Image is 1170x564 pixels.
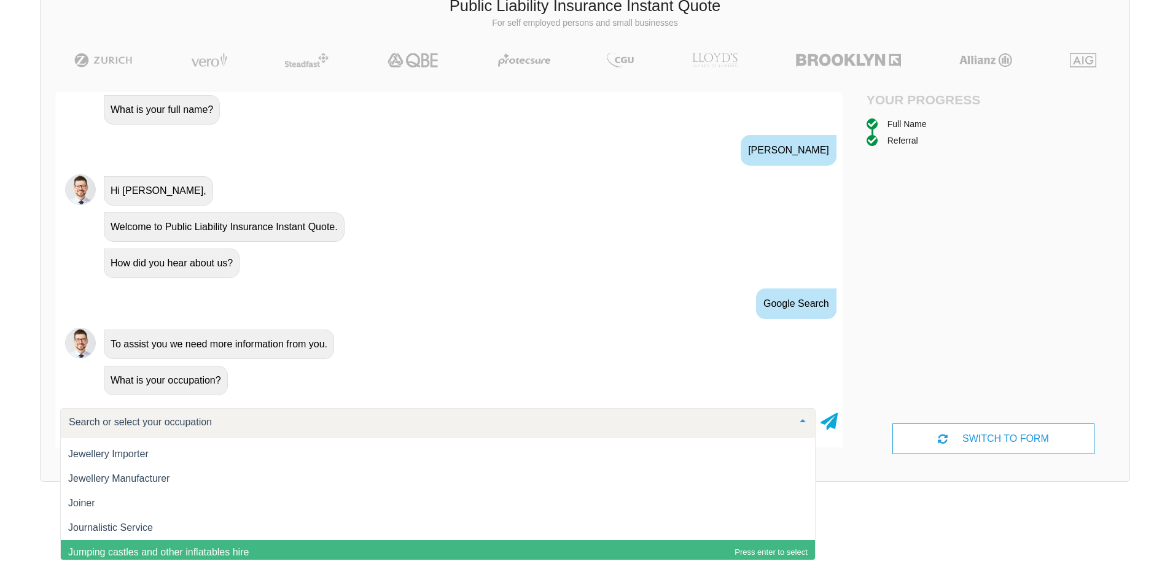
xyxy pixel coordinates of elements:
span: Jumping castles and other inflatables hire [68,547,249,557]
div: What is your occupation? [104,366,228,395]
div: Referral [887,134,918,147]
span: Joiner [68,498,95,508]
input: Search or select your occupation [66,416,790,428]
span: Jewellery Manufacturer [68,473,170,484]
img: Vero | Public Liability Insurance [185,53,233,68]
p: For self employed persons and small businesses [50,17,1120,29]
img: Steadfast | Public Liability Insurance [279,53,333,68]
img: AIG | Public Liability Insurance [1065,53,1101,68]
img: LLOYD's | Public Liability Insurance [685,53,744,68]
div: What is your full name? [104,95,220,125]
div: SWITCH TO FORM [892,423,1094,454]
img: CGU | Public Liability Insurance [602,53,639,68]
span: Journalistic Service [68,522,153,533]
div: Welcome to Public Liability Insurance Instant Quote. [104,212,345,242]
span: Jewellery Importer [68,449,149,459]
img: QBE | Public Liability Insurance [380,53,447,68]
div: Google Search [756,288,837,319]
div: How did you hear about us? [104,249,240,278]
div: Hi [PERSON_NAME], [104,176,213,206]
img: Chatbot | PLI [65,328,96,358]
img: Chatbot | PLI [65,174,96,205]
img: Brooklyn | Public Liability Insurance [791,53,906,68]
img: Allianz | Public Liability Insurance [953,53,1018,68]
img: Protecsure | Public Liability Insurance [493,53,555,68]
div: To assist you we need more information from you. [104,330,334,359]
div: Full Name [887,117,927,131]
div: [PERSON_NAME] [741,135,837,166]
h4: Your Progress [867,92,994,107]
img: Zurich | Public Liability Insurance [69,53,138,68]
